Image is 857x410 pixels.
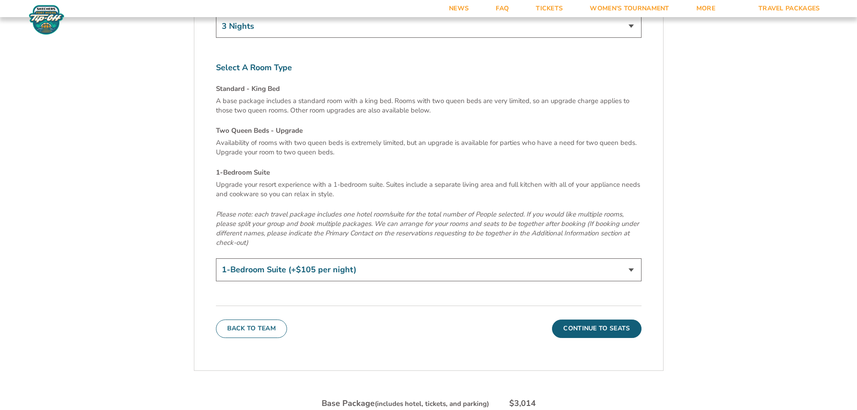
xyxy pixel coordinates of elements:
[375,399,489,408] small: (includes hotel, tickets, and parking)
[27,5,66,35] img: Fort Myers Tip-Off
[216,62,642,73] label: Select A Room Type
[216,96,642,115] p: A base package includes a standard room with a king bed. Rooms with two queen beds are very limit...
[322,398,489,409] div: Base Package
[552,320,641,338] button: Continue To Seats
[216,180,642,199] p: Upgrade your resort experience with a 1-bedroom suite. Suites include a separate living area and ...
[216,126,642,135] h4: Two Queen Beds - Upgrade
[509,398,536,409] div: $3,014
[216,138,642,157] p: Availability of rooms with two queen beds is extremely limited, but an upgrade is available for p...
[216,320,287,338] button: Back To Team
[216,210,639,247] em: Please note: each travel package includes one hotel room/suite for the total number of People sel...
[216,84,642,94] h4: Standard - King Bed
[216,168,642,177] h4: 1-Bedroom Suite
